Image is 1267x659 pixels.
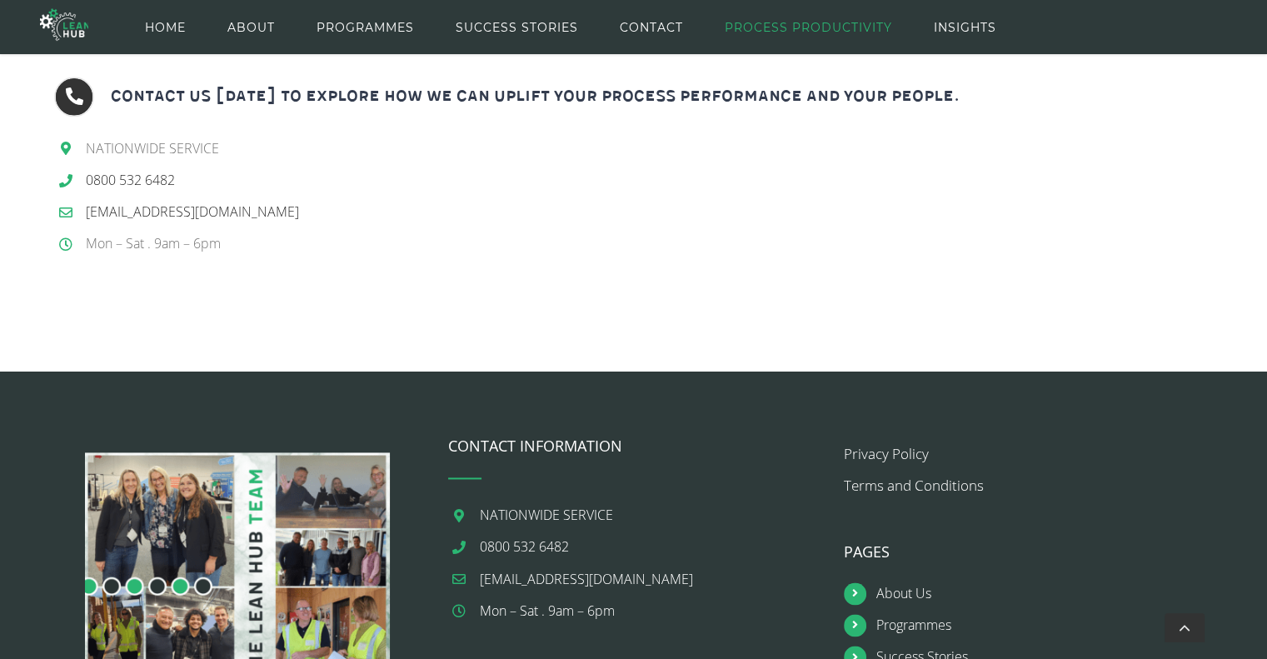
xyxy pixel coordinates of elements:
h4: PAGES [844,544,1215,559]
a: 0800 532 6482 [86,171,175,189]
h2: Contact us [DATE] to explore how we can uplift your process performance and your people. [111,77,960,117]
a: About Us [876,582,1215,605]
a: [EMAIL_ADDRESS][DOMAIN_NAME] [86,202,299,221]
div: Mon – Sat . 9am – 6pm [86,232,1207,255]
a: Privacy Policy [844,444,929,463]
span: NATIONWIDE SERVICE [86,139,219,157]
a: 0800 532 6482 [480,536,819,558]
a: [EMAIL_ADDRESS][DOMAIN_NAME] [480,568,819,591]
a: Terms and Conditions [844,476,984,495]
span: NATIONWIDE SERVICE [480,506,613,524]
div: Mon – Sat . 9am – 6pm [480,600,819,622]
a: Programmes [876,614,1215,637]
h4: CONTACT INFORMATION [448,438,820,453]
img: The Lean Hub | Optimising productivity with Lean Logo [40,2,88,47]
